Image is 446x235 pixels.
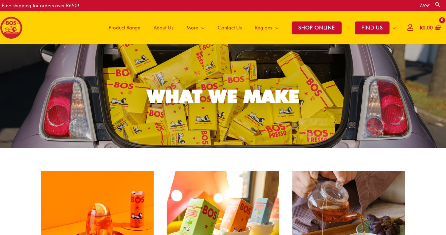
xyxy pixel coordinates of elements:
a: SHOP ONLINE [285,11,348,44]
div: WHAT WE MAKE [147,87,299,105]
span: FIND US [355,21,390,34]
span: More [187,18,198,38]
a: Search button [434,1,441,8]
span: SHOP ONLINE [292,21,342,34]
a: ZA [420,3,429,9]
span: Regions [255,18,272,38]
a: Contact Us [211,11,248,44]
span: Product Range [109,18,140,38]
span: R [420,25,423,31]
a: View Shopping Cart, empty [419,20,441,35]
bdi: 0.00 [420,25,433,31]
a: Regions [248,11,285,44]
a: More [180,11,211,44]
span: About Us [154,18,173,38]
span: Contact Us [218,18,242,38]
a: Product Range [102,11,147,44]
a: About Us [147,11,180,44]
nav: Site Navigation [97,11,402,44]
